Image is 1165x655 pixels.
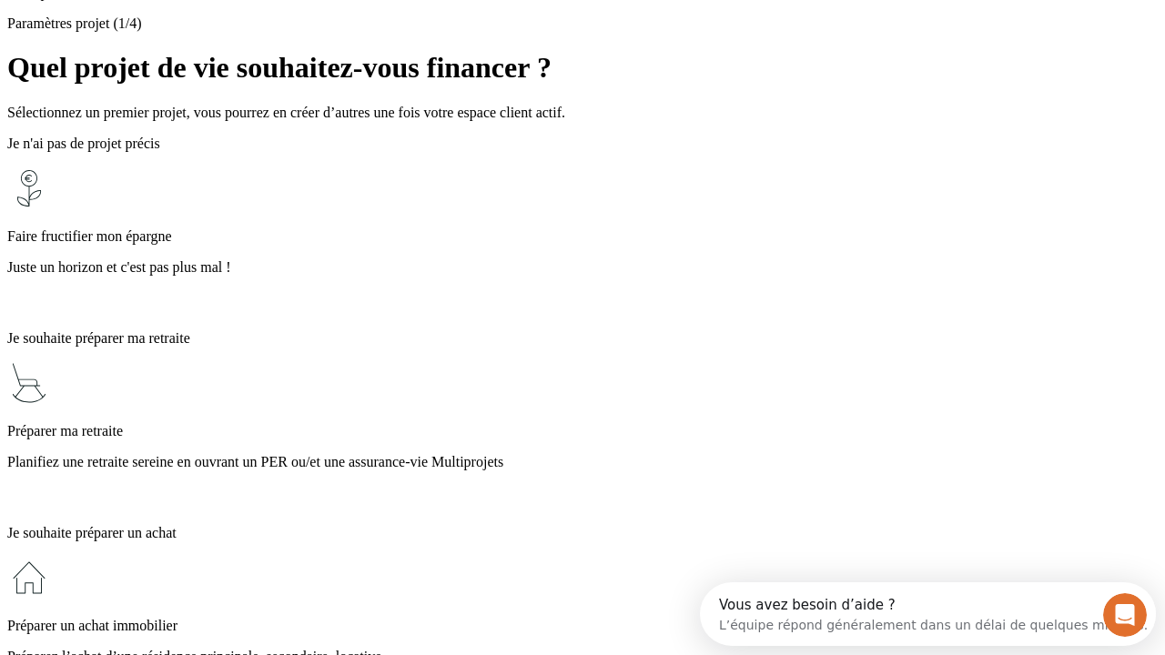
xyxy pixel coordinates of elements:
[19,30,448,49] div: L’équipe répond généralement dans un délai de quelques minutes.
[7,15,1158,32] p: Paramètres projet (1/4)
[7,259,1158,276] p: Juste un horizon et c'est pas plus mal !
[7,228,1158,245] p: Faire fructifier mon épargne
[7,454,1158,470] p: Planifiez une retraite sereine en ouvrant un PER ou/et une assurance-vie Multiprojets
[7,525,1158,541] p: Je souhaite préparer un achat
[19,15,448,30] div: Vous avez besoin d’aide ?
[7,105,565,120] span: Sélectionnez un premier projet, vous pourrez en créer d’autres une fois votre espace client actif.
[700,582,1156,646] iframe: Intercom live chat discovery launcher
[1103,593,1147,637] iframe: Intercom live chat
[7,136,1158,152] p: Je n'ai pas de projet précis
[7,423,1158,439] p: Préparer ma retraite
[7,618,1158,634] p: Préparer un achat immobilier
[7,51,1158,85] h1: Quel projet de vie souhaitez-vous financer ?
[7,330,1158,347] p: Je souhaite préparer ma retraite
[7,7,501,57] div: Ouvrir le Messenger Intercom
